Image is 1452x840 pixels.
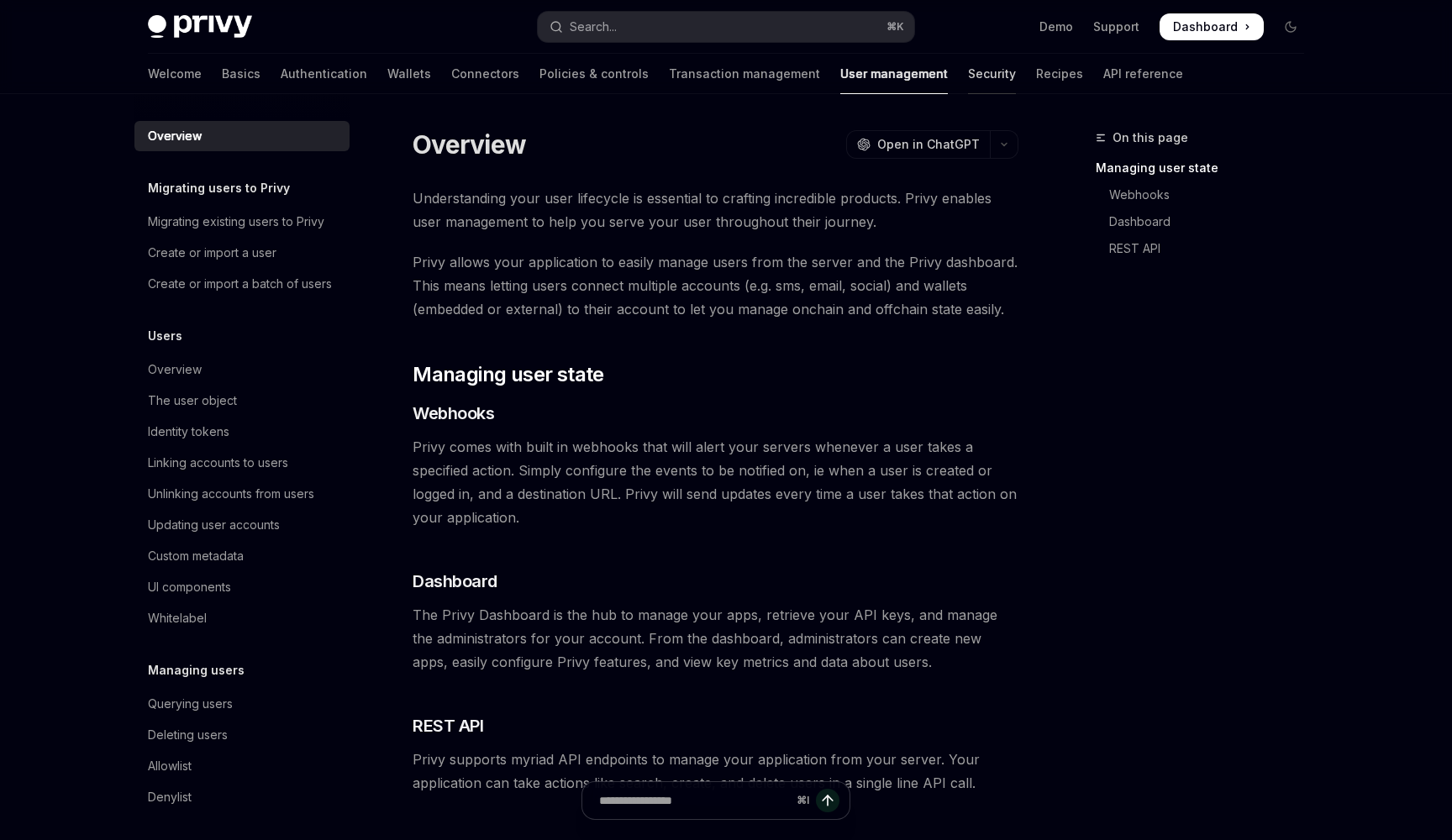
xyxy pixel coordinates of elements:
div: Overview [148,360,202,380]
div: Create or import a user [148,243,276,263]
a: UI components [134,572,350,602]
a: Create or import a user [134,238,350,268]
input: Ask a question... [599,782,790,819]
div: Overview [148,126,202,146]
div: Denylist [148,787,192,807]
h1: Overview [413,129,526,160]
a: Policies & controls [539,54,649,94]
a: Support [1093,18,1139,35]
a: Managing user state [1096,155,1318,181]
a: The user object [134,386,350,416]
button: Toggle dark mode [1277,13,1304,40]
a: Allowlist [134,751,350,781]
div: Identity tokens [148,422,229,442]
span: Open in ChatGPT [877,136,980,153]
a: Transaction management [669,54,820,94]
div: Linking accounts to users [148,453,288,473]
a: Create or import a batch of users [134,269,350,299]
span: Managing user state [413,361,604,388]
div: Allowlist [148,756,192,776]
div: Create or import a batch of users [148,274,332,294]
a: Welcome [148,54,202,94]
span: The Privy Dashboard is the hub to manage your apps, retrieve your API keys, and manage the admini... [413,603,1018,674]
span: ⌘ K [886,20,904,34]
a: Wallets [387,54,431,94]
button: Open search [538,12,914,42]
span: Privy allows your application to easily manage users from the server and the Privy dashboard. Thi... [413,250,1018,321]
a: Identity tokens [134,417,350,447]
h5: Managing users [148,660,245,680]
a: Security [968,54,1016,94]
a: Updating user accounts [134,510,350,540]
div: UI components [148,577,231,597]
a: Whitelabel [134,603,350,633]
button: Open in ChatGPT [846,130,990,159]
button: Send message [816,789,839,812]
div: Whitelabel [148,608,207,628]
span: On this page [1113,128,1188,148]
a: Querying users [134,689,350,719]
a: Unlinking accounts from users [134,479,350,509]
a: Authentication [281,54,367,94]
div: The user object [148,391,237,411]
span: Webhooks [413,402,494,425]
span: Privy comes with built in webhooks that will alert your servers whenever a user takes a specified... [413,435,1018,529]
a: Connectors [451,54,519,94]
a: Webhooks [1096,181,1318,208]
span: Dashboard [413,570,497,593]
a: Dashboard [1160,13,1264,40]
div: Custom metadata [148,546,244,566]
h5: Users [148,326,182,346]
span: REST API [413,714,483,738]
a: User management [840,54,948,94]
a: REST API [1096,235,1318,262]
span: Privy supports myriad API endpoints to manage your application from your server. Your application... [413,748,1018,795]
a: Linking accounts to users [134,448,350,478]
div: Deleting users [148,725,228,745]
a: Custom metadata [134,541,350,571]
a: Overview [134,121,350,151]
div: Unlinking accounts from users [148,484,314,504]
a: Demo [1039,18,1073,35]
div: Updating user accounts [148,515,280,535]
img: dark logo [148,15,252,39]
a: Recipes [1036,54,1083,94]
a: Denylist [134,782,350,812]
span: Dashboard [1173,18,1238,35]
div: Search... [570,17,617,37]
a: API reference [1103,54,1183,94]
a: Overview [134,354,350,385]
div: Querying users [148,694,233,714]
div: Migrating existing users to Privy [148,212,324,232]
a: Migrating existing users to Privy [134,207,350,237]
a: Deleting users [134,720,350,750]
h5: Migrating users to Privy [148,178,290,198]
span: Understanding your user lifecycle is essential to crafting incredible products. Privy enables use... [413,186,1018,234]
a: Basics [222,54,260,94]
a: Dashboard [1096,208,1318,235]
